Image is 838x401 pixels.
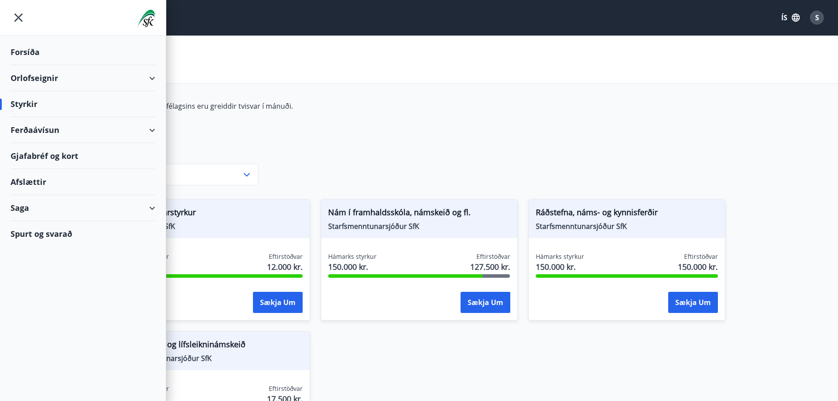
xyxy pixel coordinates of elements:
span: Starfsmenntunarsjóður SfK [121,353,303,363]
div: Afslættir [11,169,155,195]
span: Nám í framhaldsskóla, námskeið og fl. [328,206,510,221]
label: Flokkur [113,153,258,162]
button: Sækja um [461,292,510,313]
div: Styrkir [11,91,155,117]
span: Líkamsræktarstyrkur [121,206,303,221]
span: 150.000 kr. [328,261,377,272]
div: Gjafabréf og kort [11,143,155,169]
span: 127.500 kr. [470,261,510,272]
img: union_logo [137,10,155,27]
span: 12.000 kr. [267,261,303,272]
span: Starfsmenntunarsjóður SfK [536,221,718,231]
div: Spurt og svarað [11,221,155,246]
span: Eftirstöðvar [684,252,718,261]
span: Ráðstefna, náms- og kynnisferðir [536,206,718,221]
button: menu [11,10,26,26]
span: Eftirstöðvar [476,252,510,261]
span: 150.000 kr. [678,261,718,272]
span: Félagssjóður SfK [121,221,303,231]
span: Tómstunda- og lífsleikninámskeið [121,338,303,353]
span: Hámarks styrkur [536,252,584,261]
button: Sækja um [668,292,718,313]
button: S [806,7,827,28]
span: Starfsmenntunarsjóður SfK [328,221,510,231]
span: 150.000 kr. [536,261,584,272]
div: Saga [11,195,155,221]
span: S [815,13,819,22]
p: Styrkir á vegum félagsins eru greiddir tvisvar í mánuði. [113,101,528,111]
button: Sækja um [253,292,303,313]
span: Hámarks styrkur [328,252,377,261]
button: ÍS [776,10,805,26]
div: Forsíða [11,39,155,65]
div: Orlofseignir [11,65,155,91]
span: Eftirstöðvar [269,252,303,261]
div: Ferðaávísun [11,117,155,143]
span: Eftirstöðvar [269,384,303,393]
